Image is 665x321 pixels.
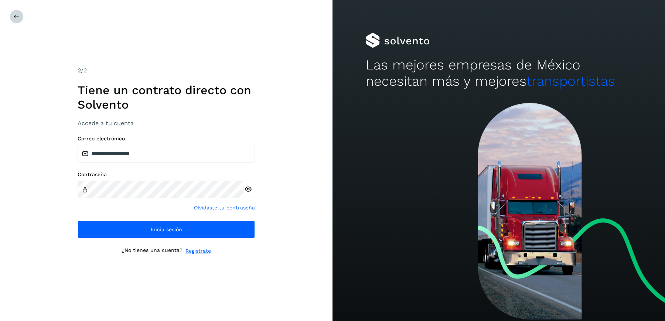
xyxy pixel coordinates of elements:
[151,227,182,232] span: Inicia sesión
[526,73,615,89] span: transportistas
[78,83,255,112] h1: Tiene un contrato directo con Solvento
[78,171,255,178] label: Contraseña
[78,136,255,142] label: Correo electrónico
[78,120,255,127] h3: Accede a tu cuenta
[366,57,632,90] h2: Las mejores empresas de México necesitan más y mejores
[78,66,255,75] div: /2
[78,221,255,238] button: Inicia sesión
[78,67,81,74] span: 2
[122,247,183,255] p: ¿No tienes una cuenta?
[194,204,255,212] a: Olvidaste tu contraseña
[185,247,211,255] a: Regístrate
